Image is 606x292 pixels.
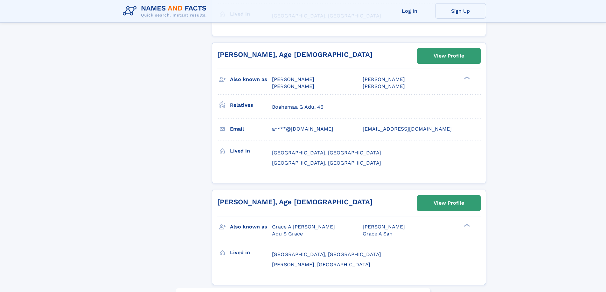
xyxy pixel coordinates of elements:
[363,83,405,89] span: [PERSON_NAME]
[230,74,272,85] h3: Also known as
[272,104,324,111] a: Boahemaa G Adu, 46
[272,251,381,257] span: [GEOGRAPHIC_DATA], [GEOGRAPHIC_DATA]
[463,223,470,227] div: ❯
[363,231,393,237] span: Grace A San
[434,196,464,210] div: View Profile
[230,146,272,156] h3: Lived in
[230,221,272,232] h3: Also known as
[217,198,373,206] a: [PERSON_NAME], Age [DEMOGRAPHIC_DATA]
[363,224,405,230] span: [PERSON_NAME]
[272,76,314,82] span: [PERSON_NAME]
[230,100,272,111] h3: Relatives
[272,224,335,230] span: Grace A [PERSON_NAME]
[230,124,272,134] h3: Email
[272,150,381,156] span: [GEOGRAPHIC_DATA], [GEOGRAPHIC_DATA]
[417,48,480,64] a: View Profile
[363,126,452,132] span: [EMAIL_ADDRESS][DOMAIN_NAME]
[230,247,272,258] h3: Lived in
[272,160,381,166] span: [GEOGRAPHIC_DATA], [GEOGRAPHIC_DATA]
[384,3,435,19] a: Log In
[217,51,373,58] a: [PERSON_NAME], Age [DEMOGRAPHIC_DATA]
[120,3,212,20] img: Logo Names and Facts
[363,76,405,82] span: [PERSON_NAME]
[272,83,314,89] span: [PERSON_NAME]
[272,261,370,268] span: [PERSON_NAME], [GEOGRAPHIC_DATA]
[434,49,464,63] div: View Profile
[463,76,470,80] div: ❯
[417,195,480,211] a: View Profile
[435,3,486,19] a: Sign Up
[272,231,303,237] span: Adu S Grace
